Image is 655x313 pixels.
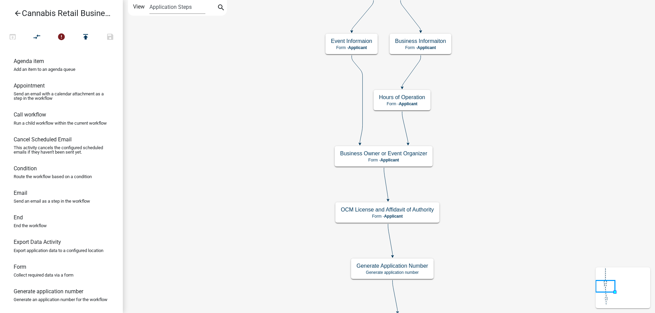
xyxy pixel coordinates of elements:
h6: Appointment [14,82,45,89]
p: Form - [341,214,434,219]
h6: Agenda item [14,58,44,64]
span: Applicant [348,45,367,50]
p: Add an item to an agenda queue [14,67,75,72]
h5: Generate Application Number [356,263,428,269]
a: Cannabis Retail Businesses and Temporary Cannabis Events [5,5,112,21]
button: search [216,3,227,14]
h6: Email [14,190,27,196]
i: compare_arrows [33,33,41,42]
i: save [106,33,114,42]
i: search [217,3,225,13]
i: open_in_browser [9,33,17,42]
p: End the workflow [14,223,47,228]
div: Workflow actions [0,30,122,46]
p: Send an email with a calendar attachment as a step in the workflow [14,92,109,100]
h5: Hours of Operation [379,94,425,100]
p: Form - [395,45,446,50]
h6: Call workflow [14,111,46,118]
p: Form - [340,158,427,162]
h5: Business Informaiton [395,38,446,44]
p: Form - [331,45,372,50]
h5: Event Informaion [331,38,372,44]
span: Applicant [417,45,436,50]
h6: End [14,214,23,221]
h5: Business Owner or Event Organizer [340,150,427,157]
p: Run a child workflow within the current workflow [14,121,107,125]
h6: Cancel Scheduled Email [14,136,72,143]
p: Send an email as a step in the workflow [14,199,90,203]
h5: OCM License and Affidavit of Authority [341,206,434,213]
h6: Export Data Activity [14,239,61,245]
p: This activity cancels the configured scheduled emails if they haven't been sent yet. [14,145,109,154]
h6: Generate application number [14,288,83,295]
p: Form - [379,101,425,106]
i: error [57,33,65,42]
p: Generate an application number for the workflow [14,297,107,302]
span: Applicant [384,214,403,219]
button: Save [98,30,122,45]
h6: Form [14,264,26,270]
span: Applicant [380,158,399,162]
p: Collect required data via a form [14,273,73,277]
button: Publish [73,30,98,45]
h6: Condition [14,165,37,172]
span: Applicant [399,101,418,106]
button: Test Workflow [0,30,25,45]
p: Generate application number [356,270,428,275]
i: arrow_back [14,9,22,19]
p: Route the workflow based on a condition [14,174,92,179]
p: Export application data to a configured location [14,248,103,253]
button: 2 problems in this workflow [49,30,74,45]
i: publish [82,33,90,42]
button: Auto Layout [25,30,49,45]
